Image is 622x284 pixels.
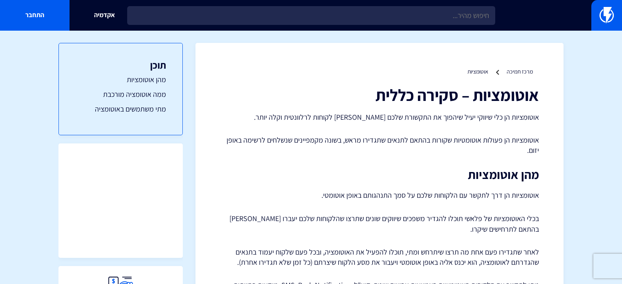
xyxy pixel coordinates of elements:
p: אוטומציות הן דרך לתקשר עם הלקוחות שלכם על סמך התנהגותם באופן אוטומטי. [220,190,539,201]
p: אוטומציות הן כלי שיווקי יעיל שיהפוך את התקשורת שלכם [PERSON_NAME] לקוחות לרלוונטית וקלה יותר. [220,112,539,123]
a: מהן אוטומציות [75,74,166,85]
a: מתי משתמשים באוטומציה [75,104,166,114]
a: אוטומציות [467,68,488,75]
input: חיפוש מהיר... [127,6,495,25]
p: בכלי האוטומציות של פלאשי תוכלו להגדיר משפכים שיווקים שונים שתרצו שהלקוחות שלכם יעברו [PERSON_NAME... [220,213,539,234]
p: אוטומציות הן פעולות אוטומטיות שקורות בהתאם לתנאים שתגדירו מראש, בשונה מקמפיינים שנשלחים לרשימה בא... [220,135,539,156]
a: ממה אוטומציה מורכבת [75,89,166,100]
h1: אוטומציות – סקירה כללית [220,86,539,104]
a: מרכז תמיכה [507,68,533,75]
h2: מהן אוטומציות [220,168,539,181]
h3: תוכן [75,60,166,70]
p: לאחר שתגדירו פעם אחת מה תרצו שיתרחש ומתי, תוכלו להפעיל את האוטומציה, ובכל פעם שלקוח יעמוד בתנאים ... [220,247,539,268]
